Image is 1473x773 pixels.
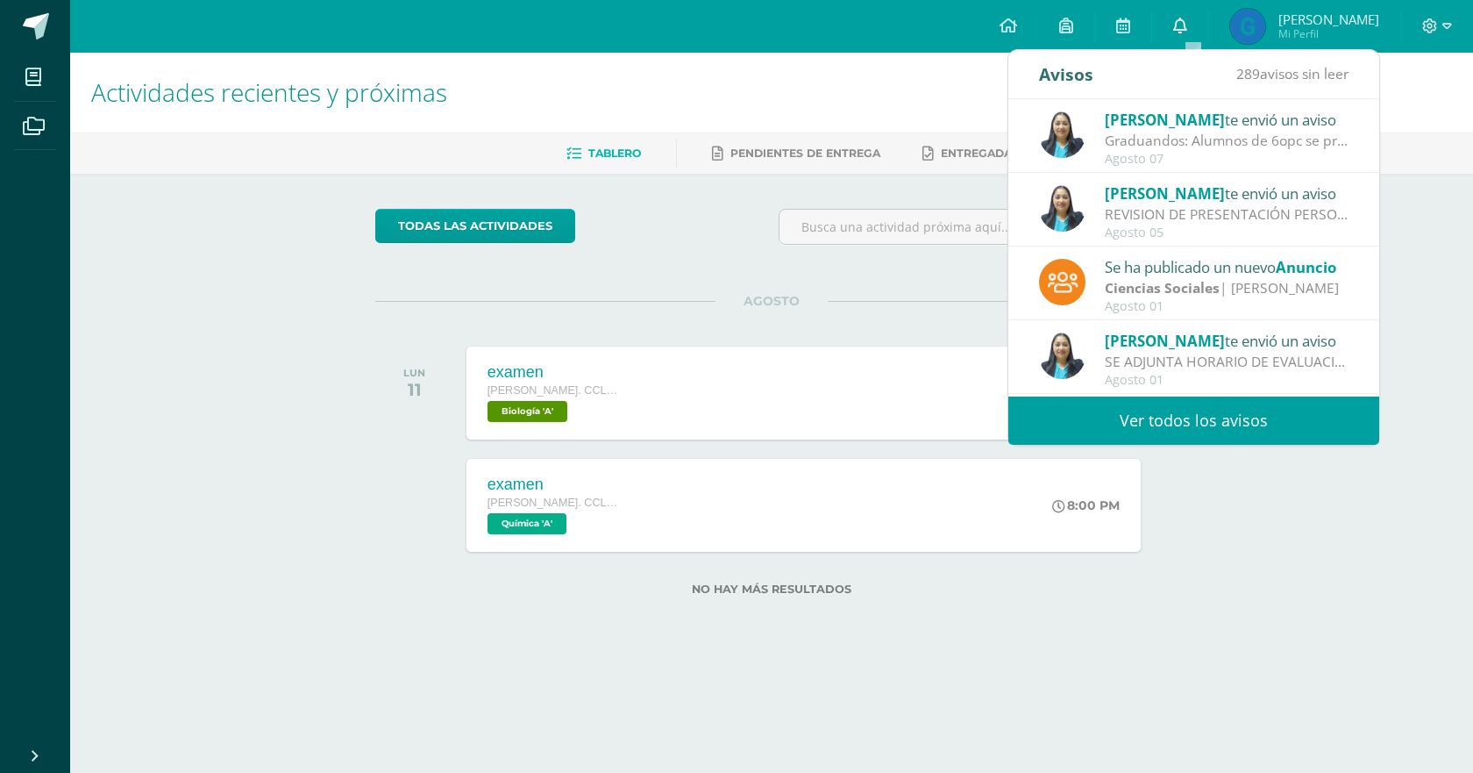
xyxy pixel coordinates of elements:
span: Anuncio [1276,257,1336,277]
a: Tablero [566,140,641,168]
div: te envió un aviso [1105,108,1348,131]
a: Entregadas [922,140,1019,168]
div: SE ADJUNTA HORARIO DE EVALUACIONES: Saludos cordiales, se adjunta horario de evaluaciones para la... [1105,352,1348,372]
div: examen [487,476,619,494]
div: Agosto 01 [1105,373,1348,388]
strong: Ciencias Sociales [1105,278,1220,297]
div: REVISION DE PRESENTACIÓN PERSONAL: Saludos Cordiales Les recordamos que estamos en evaluaciones d... [1105,204,1348,225]
a: Pendientes de entrega [712,140,880,168]
div: LUN [403,367,425,379]
span: Mi Perfil [1278,26,1379,41]
span: avisos sin leer [1236,64,1348,83]
span: [PERSON_NAME] [1105,331,1225,351]
div: Se ha publicado un nuevo [1105,255,1348,278]
span: Actividades recientes y próximas [91,75,447,109]
span: Pendientes de entrega [730,147,880,160]
div: te envió un aviso [1105,329,1348,352]
div: Agosto 07 [1105,152,1348,167]
span: AGOSTO [715,293,828,309]
span: [PERSON_NAME]. CCLL en Computación [487,384,619,397]
span: Química 'A' [487,513,566,534]
a: Ver todos los avisos [1008,397,1379,445]
span: Tablero [588,147,641,160]
img: 49168807a2b8cca0ef2119beca2bd5ad.png [1039,111,1085,158]
div: 8:00 PM [1052,497,1120,513]
span: [PERSON_NAME] [1105,183,1225,204]
div: Agosto 05 [1105,225,1348,240]
div: 11 [403,379,425,400]
span: [PERSON_NAME] [1105,110,1225,130]
span: [PERSON_NAME]. CCLL en Computación [487,497,619,509]
span: 289 [1236,64,1260,83]
div: Agosto 01 [1105,299,1348,314]
img: 49168807a2b8cca0ef2119beca2bd5ad.png [1039,185,1085,232]
div: | [PERSON_NAME] [1105,278,1348,298]
div: Graduandos: Alumnos de 6opc se presentan el día lunes únicamente a examen pendiente y se retiran.... [1105,131,1348,151]
span: [PERSON_NAME] [1278,11,1379,28]
div: te envió un aviso [1105,182,1348,204]
label: No hay más resultados [375,583,1169,596]
img: 49168807a2b8cca0ef2119beca2bd5ad.png [1039,333,1085,379]
span: Biología 'A' [487,401,567,422]
img: 885663ffb629b375ddc1ba5d9c87828b.png [1230,9,1265,44]
input: Busca una actividad próxima aquí... [779,210,1168,244]
span: Entregadas [941,147,1019,160]
a: todas las Actividades [375,209,575,243]
div: Avisos [1039,50,1093,98]
div: examen [487,363,619,382]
